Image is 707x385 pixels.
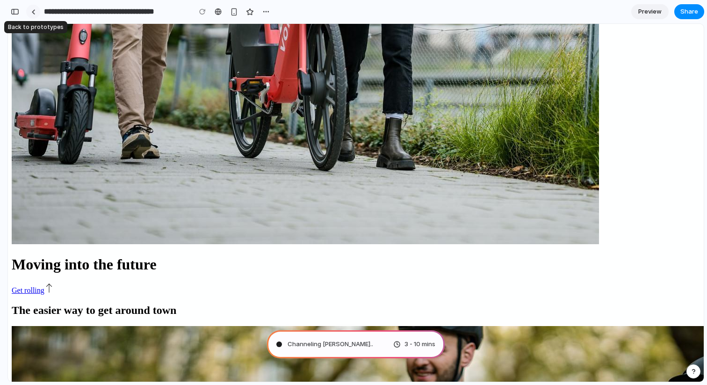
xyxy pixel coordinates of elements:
[674,4,704,19] button: Share
[631,4,669,19] a: Preview
[680,7,698,16] span: Share
[4,232,692,249] h1: Moving into the future
[404,340,435,349] span: 3 - 10 mins
[4,262,46,270] a: Get rolling
[638,7,662,16] span: Preview
[288,340,373,349] span: Channeling [PERSON_NAME] ..
[4,21,67,33] div: Back to prototypes
[4,280,692,293] h2: The easier way to get around town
